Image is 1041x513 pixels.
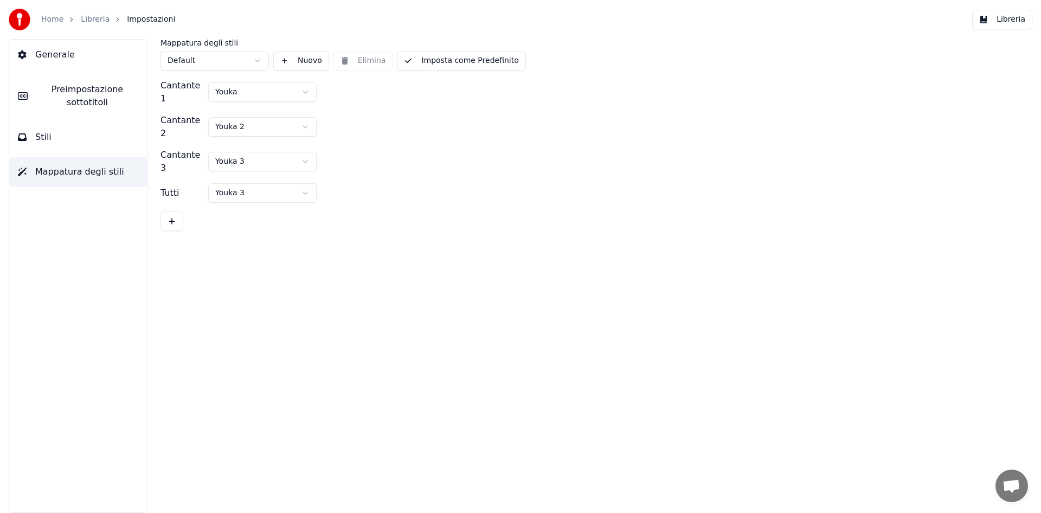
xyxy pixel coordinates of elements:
span: Impostazioni [127,14,175,25]
nav: breadcrumb [41,14,175,25]
button: Nuovo [273,51,329,70]
div: Aprire la chat [995,470,1028,502]
span: Stili [35,131,52,144]
img: youka [9,9,30,30]
span: Generale [35,48,75,61]
div: Cantante 3 [160,149,204,175]
button: Libreria [972,10,1032,29]
div: Cantante 1 [160,79,204,105]
div: Cantante 2 [160,114,204,140]
div: Tutti [160,187,204,200]
button: Generale [9,40,147,70]
span: Preimpostazione sottotitoli [36,83,138,109]
label: Mappatura degli stili [160,39,269,47]
button: Imposta come Predefinito [397,51,525,70]
a: Home [41,14,63,25]
a: Libreria [81,14,110,25]
button: Preimpostazione sottotitoli [9,74,147,118]
button: Stili [9,122,147,152]
button: Mappatura degli stili [9,157,147,187]
span: Mappatura degli stili [35,165,124,178]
